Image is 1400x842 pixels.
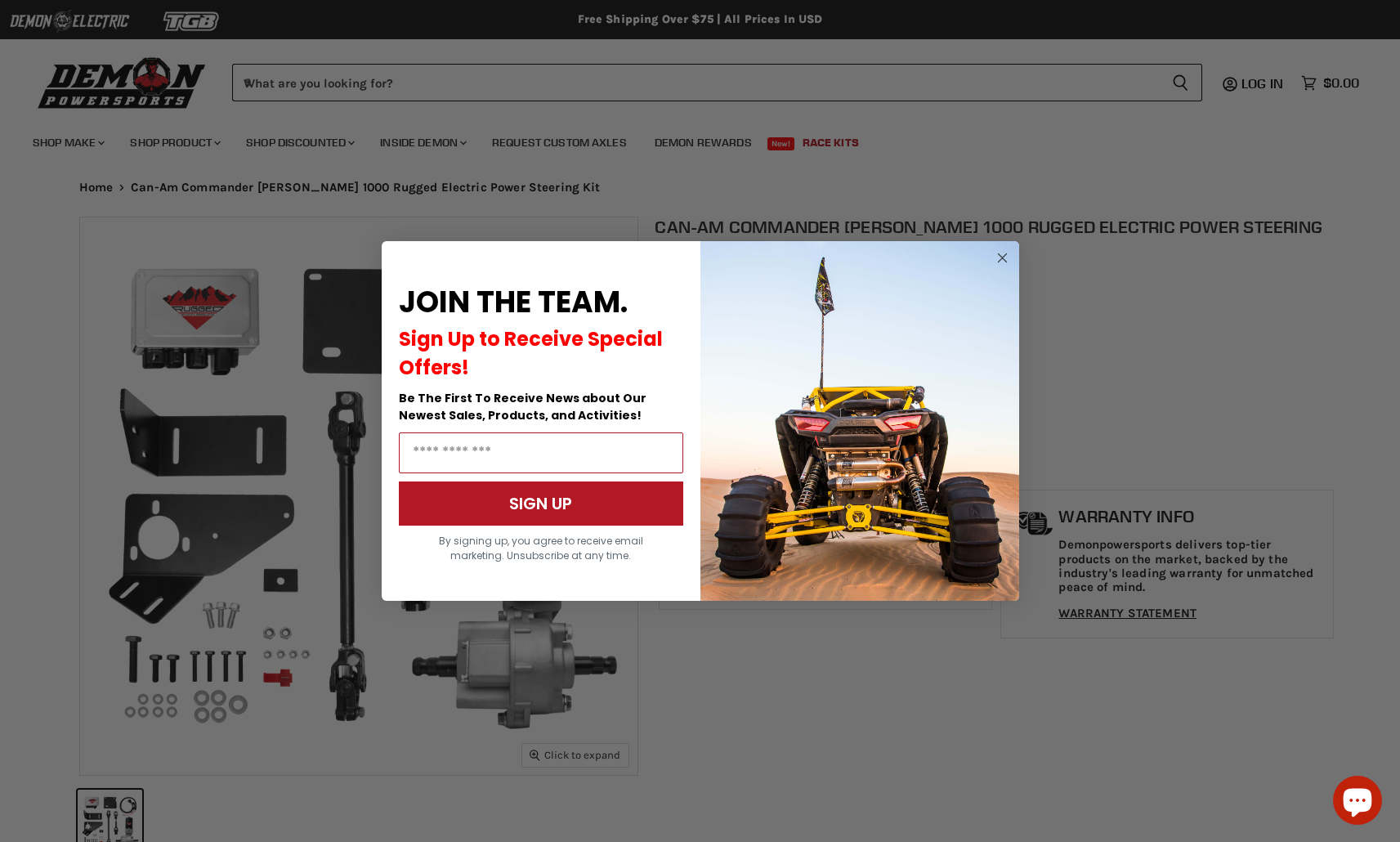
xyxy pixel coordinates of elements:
span: Sign Up to Receive Special Offers! [399,325,663,381]
span: JOIN THE TEAM. [399,281,628,323]
button: Close dialog [992,248,1013,268]
span: Be The First To Receive News about Our Newest Sales, Products, and Activities! [399,390,646,423]
span: By signing up, you agree to receive email marketing. Unsubscribe at any time. [439,534,643,562]
inbox-online-store-chat: Shopify online store chat [1328,776,1387,829]
img: a9095488-b6e7-41ba-879d-588abfab540b.jpeg [700,241,1019,601]
input: Email Address [399,432,683,473]
button: SIGN UP [399,481,683,526]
